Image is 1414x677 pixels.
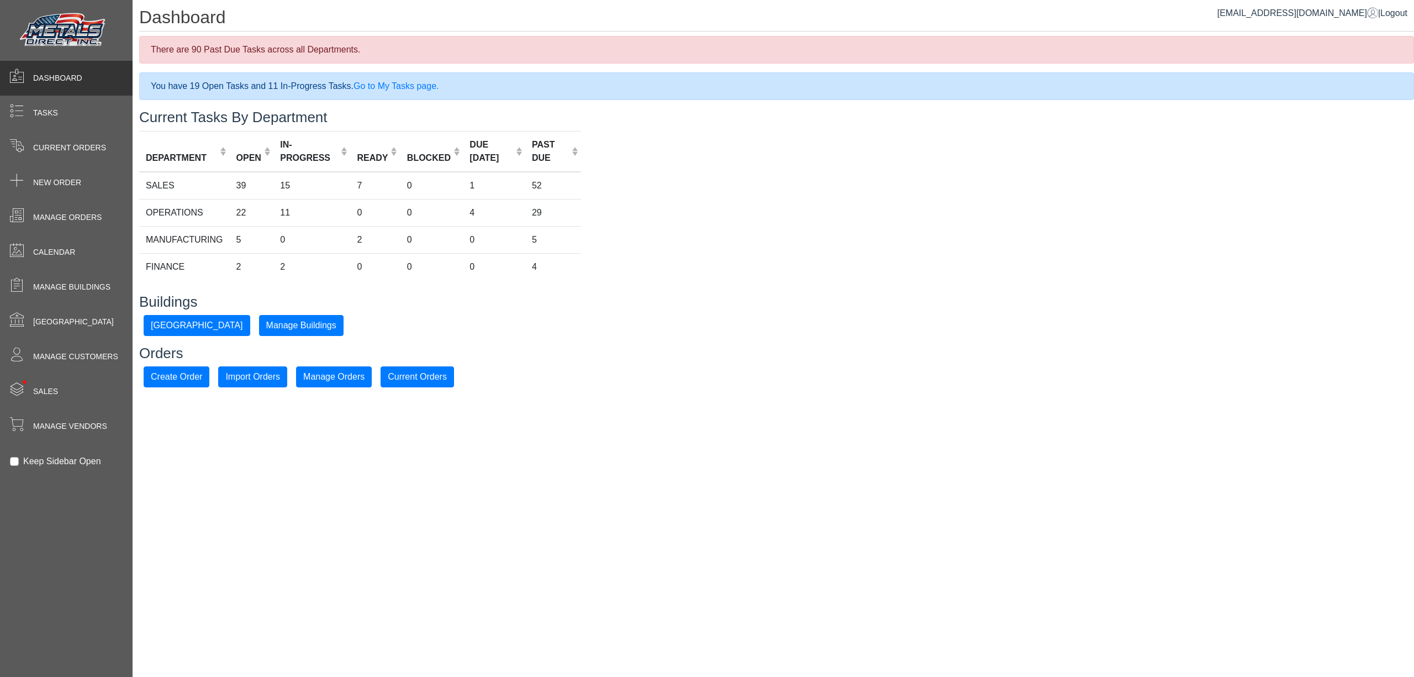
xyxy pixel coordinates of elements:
[33,246,75,258] span: Calendar
[33,107,58,119] span: Tasks
[139,293,1414,311] h3: Buildings
[273,253,350,280] td: 2
[296,371,372,381] a: Manage Orders
[139,172,230,200] td: SALES
[1217,7,1407,20] div: |
[33,142,106,154] span: Current Orders
[139,226,230,253] td: MANUFACTURING
[33,177,81,188] span: New Order
[230,199,274,226] td: 22
[525,253,581,280] td: 4
[463,199,525,226] td: 4
[23,455,101,468] label: Keep Sidebar Open
[33,351,118,363] span: Manage Customers
[353,81,439,91] a: Go to My Tasks page.
[350,226,400,253] td: 2
[144,320,250,329] a: [GEOGRAPHIC_DATA]
[259,315,344,336] button: Manage Buildings
[273,199,350,226] td: 11
[144,371,209,381] a: Create Order
[33,72,82,84] span: Dashboard
[350,199,400,226] td: 0
[296,366,372,387] button: Manage Orders
[230,253,274,280] td: 2
[139,253,230,280] td: FINANCE
[146,151,217,165] div: DEPARTMENT
[230,226,274,253] td: 5
[33,281,110,293] span: Manage Buildings
[525,226,581,253] td: 5
[400,172,463,200] td: 0
[10,364,39,400] span: •
[350,253,400,280] td: 0
[273,226,350,253] td: 0
[33,421,107,432] span: Manage Vendors
[218,371,287,381] a: Import Orders
[407,151,451,165] div: BLOCKED
[525,172,581,200] td: 52
[463,172,525,200] td: 1
[33,316,114,328] span: [GEOGRAPHIC_DATA]
[400,199,463,226] td: 0
[463,253,525,280] td: 0
[350,172,400,200] td: 7
[1380,8,1407,18] span: Logout
[280,138,338,165] div: IN-PROGRESS
[469,138,513,165] div: DUE [DATE]
[259,320,344,329] a: Manage Buildings
[532,138,569,165] div: PAST DUE
[139,109,1414,126] h3: Current Tasks By Department
[144,366,209,387] button: Create Order
[400,226,463,253] td: 0
[17,10,110,51] img: Metals Direct Inc Logo
[236,151,261,165] div: OPEN
[139,199,230,226] td: OPERATIONS
[139,345,1414,362] h3: Orders
[33,212,102,223] span: Manage Orders
[525,199,581,226] td: 29
[33,386,58,397] span: Sales
[139,36,1414,64] div: There are 90 Past Due Tasks across all Departments.
[273,172,350,200] td: 15
[463,226,525,253] td: 0
[144,315,250,336] button: [GEOGRAPHIC_DATA]
[230,172,274,200] td: 39
[400,253,463,280] td: 0
[357,151,388,165] div: READY
[218,366,287,387] button: Import Orders
[381,371,454,381] a: Current Orders
[1217,8,1378,18] a: [EMAIL_ADDRESS][DOMAIN_NAME]
[139,72,1414,100] div: You have 19 Open Tasks and 11 In-Progress Tasks.
[381,366,454,387] button: Current Orders
[139,7,1414,32] h1: Dashboard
